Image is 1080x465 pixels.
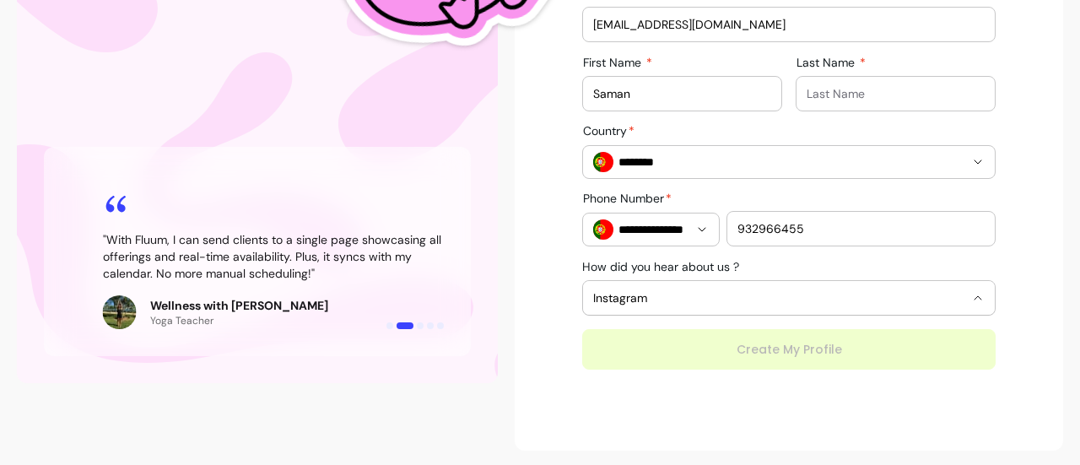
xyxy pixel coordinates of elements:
img: Review avatar [103,295,137,329]
p: Wellness with [PERSON_NAME] [150,297,328,314]
input: Email [593,16,985,33]
blockquote: " With Fluum, I can send clients to a single page showcasing all my offerings and real-time avail... [103,231,462,282]
p: Yoga Teacher [150,314,328,327]
span: Instagram [593,289,964,306]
